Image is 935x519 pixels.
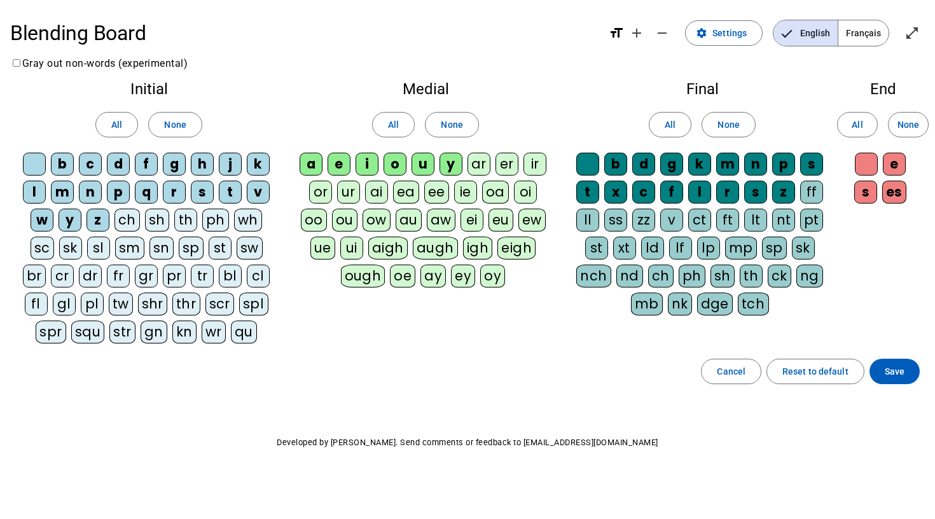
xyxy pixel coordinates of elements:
[328,153,350,176] div: e
[696,27,707,39] mat-icon: settings
[107,153,130,176] div: d
[495,153,518,176] div: er
[31,237,54,259] div: sc
[441,117,462,132] span: None
[36,321,66,343] div: spr
[585,237,608,259] div: st
[219,265,242,287] div: bl
[660,181,683,204] div: f
[514,181,537,204] div: oi
[420,265,446,287] div: ay
[717,117,739,132] span: None
[356,153,378,176] div: i
[219,181,242,204] div: t
[363,209,391,232] div: ow
[772,209,795,232] div: nt
[631,293,663,315] div: mb
[191,153,214,176] div: h
[179,237,204,259] div: sp
[300,153,322,176] div: a
[837,112,878,137] button: All
[10,435,925,450] p: Developed by [PERSON_NAME]. Send comments or feedback to [EMAIL_ADDRESS][DOMAIN_NAME]
[851,81,915,97] h2: End
[632,153,655,176] div: d
[164,117,186,132] span: None
[688,153,711,176] div: k
[838,20,889,46] span: Français
[393,181,419,204] div: ea
[31,209,53,232] div: w
[685,20,763,46] button: Settings
[111,117,122,132] span: All
[604,153,627,176] div: b
[576,209,599,232] div: ll
[59,209,81,232] div: y
[247,181,270,204] div: v
[679,265,705,287] div: ph
[412,153,434,176] div: u
[609,25,624,41] mat-icon: format_size
[79,265,102,287] div: dr
[885,364,904,379] span: Save
[773,20,889,46] mat-button-toggle-group: Language selection
[716,209,739,232] div: ft
[191,265,214,287] div: tr
[792,237,815,259] div: sk
[368,237,408,259] div: aigh
[660,209,683,232] div: v
[23,181,46,204] div: l
[613,237,636,259] div: xt
[396,209,422,232] div: au
[79,153,102,176] div: c
[79,181,102,204] div: n
[231,321,257,343] div: qu
[239,293,268,315] div: spl
[688,181,711,204] div: l
[10,13,599,53] h1: Blending Board
[668,293,692,315] div: nk
[624,20,649,46] button: Increase font size
[740,265,763,287] div: th
[772,153,795,176] div: p
[427,209,455,232] div: aw
[365,181,388,204] div: ai
[772,181,795,204] div: z
[310,237,335,259] div: ue
[482,181,509,204] div: oa
[854,181,877,204] div: s
[340,237,363,259] div: ui
[468,153,490,176] div: ar
[337,181,360,204] div: ur
[25,293,48,315] div: fl
[899,20,925,46] button: Enter full screen
[649,112,691,137] button: All
[107,181,130,204] div: p
[897,117,919,132] span: None
[309,181,332,204] div: or
[81,293,104,315] div: pl
[488,209,513,232] div: eu
[660,153,683,176] div: g
[701,359,761,384] button: Cancel
[148,112,202,137] button: None
[632,181,655,204] div: c
[95,112,138,137] button: All
[716,153,739,176] div: m
[247,265,270,287] div: cl
[163,181,186,204] div: r
[451,265,475,287] div: ey
[461,209,483,232] div: ei
[174,209,197,232] div: th
[632,209,655,232] div: zz
[782,364,848,379] span: Reset to default
[191,181,214,204] div: s
[576,265,611,287] div: nch
[141,321,167,343] div: gn
[574,81,831,97] h2: Final
[138,293,168,315] div: shr
[649,20,675,46] button: Decrease font size
[669,237,692,259] div: lf
[51,265,74,287] div: cr
[604,181,627,204] div: x
[390,265,415,287] div: oe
